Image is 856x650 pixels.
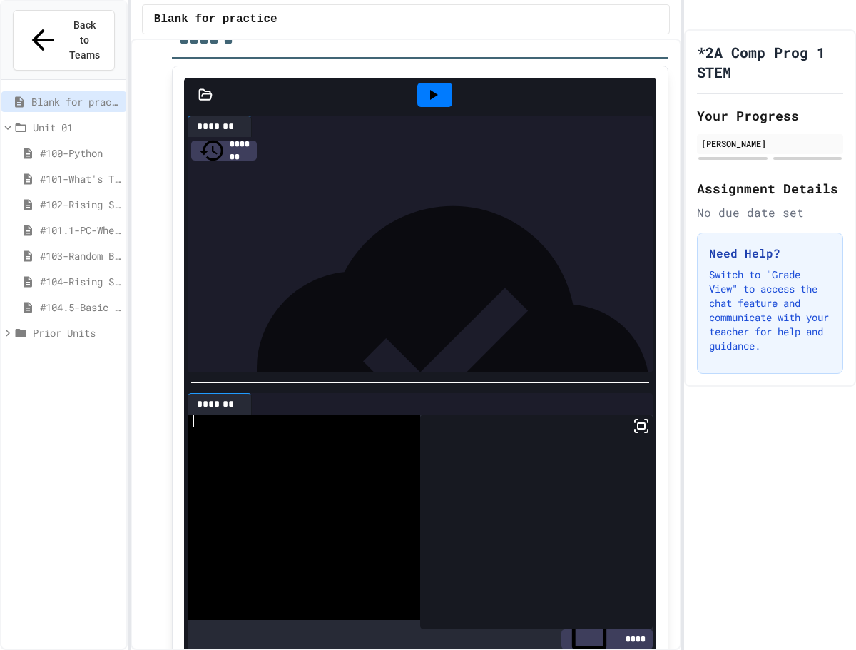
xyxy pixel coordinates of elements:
[31,94,121,109] span: Blank for practice
[33,120,121,135] span: Unit 01
[701,137,839,150] div: [PERSON_NAME]
[40,300,121,315] span: #104.5-Basic Graphics Review
[709,268,831,353] p: Switch to "Grade View" to access the chat feature and communicate with your teacher for help and ...
[40,223,121,238] span: #101.1-PC-Where am I?
[68,18,101,63] span: Back to Teams
[697,178,843,198] h2: Assignment Details
[697,106,843,126] h2: Your Progress
[40,171,121,186] span: #101-What's This ??
[709,245,831,262] h3: Need Help?
[40,248,121,263] span: #103-Random Box
[13,10,115,71] button: Back to Teams
[40,146,121,161] span: #100-Python
[697,42,843,82] h1: *2A Comp Prog 1 STEM
[33,325,121,340] span: Prior Units
[697,204,843,221] div: No due date set
[40,274,121,289] span: #104-Rising Sun Plus
[154,11,277,28] span: Blank for practice
[40,197,121,212] span: #102-Rising Sun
